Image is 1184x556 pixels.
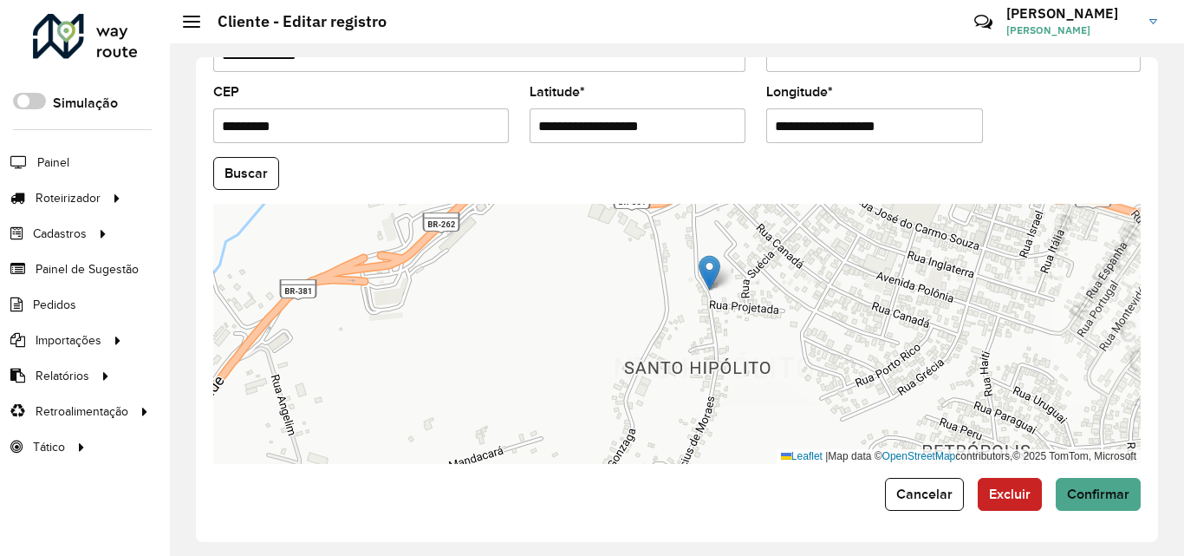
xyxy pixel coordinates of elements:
span: Importações [36,331,101,350]
img: Marker [699,255,720,291]
span: Pedidos [33,296,76,314]
button: Excluir [978,478,1042,511]
button: Cancelar [885,478,964,511]
span: Tático [33,438,65,456]
label: CEP [213,82,239,102]
h3: [PERSON_NAME] [1006,5,1136,22]
label: Latitude [530,82,585,102]
span: Confirmar [1067,487,1129,501]
span: Cancelar [896,487,953,501]
h2: Cliente - Editar registro [200,12,387,31]
button: Confirmar [1056,478,1141,511]
span: Excluir [989,487,1031,501]
span: Painel [37,154,69,172]
span: Cadastros [33,225,87,243]
a: OpenStreetMap [882,450,956,462]
span: Painel de Sugestão [36,260,139,278]
label: Longitude [766,82,833,102]
span: Relatórios [36,367,89,385]
span: [PERSON_NAME] [1006,23,1136,38]
a: Contato Rápido [965,3,1002,41]
a: Leaflet [781,450,823,462]
span: Retroalimentação [36,402,128,421]
label: Simulação [53,93,118,114]
span: | [825,450,828,462]
span: Roteirizador [36,189,101,207]
button: Buscar [213,157,279,190]
div: Map data © contributors,© 2025 TomTom, Microsoft [777,449,1141,464]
